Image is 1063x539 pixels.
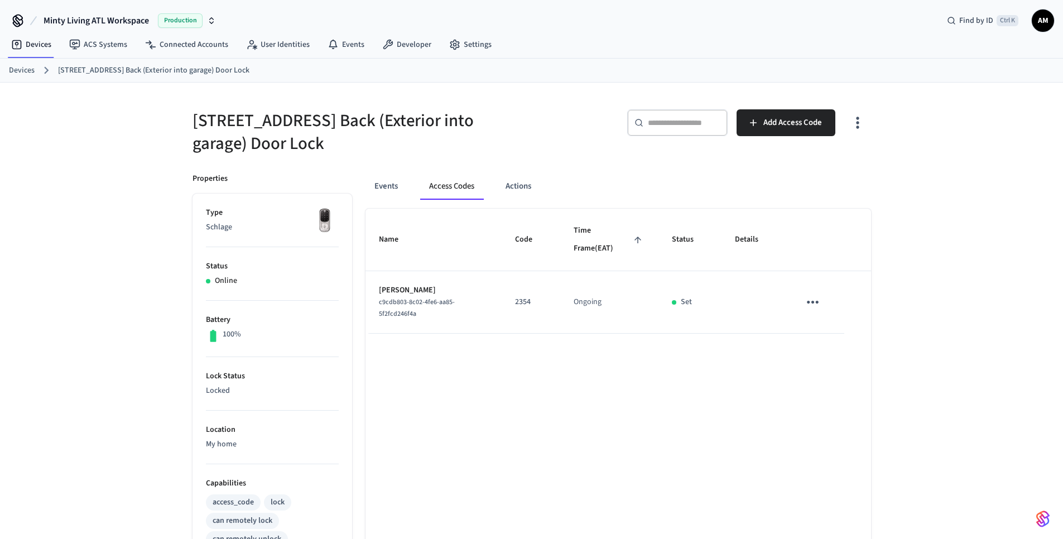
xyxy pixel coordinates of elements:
[681,296,692,308] p: Set
[1032,9,1054,32] button: AM
[959,15,993,26] span: Find by ID
[206,207,339,219] p: Type
[206,314,339,326] p: Battery
[938,11,1027,31] div: Find by IDCtrl K
[1033,11,1053,31] span: AM
[574,222,646,257] span: Time Frame(EAT)
[206,439,339,450] p: My home
[997,15,1018,26] span: Ctrl K
[206,424,339,436] p: Location
[515,231,547,248] span: Code
[193,173,228,185] p: Properties
[2,35,60,55] a: Devices
[365,209,871,334] table: sticky table
[206,478,339,489] p: Capabilities
[763,116,822,130] span: Add Access Code
[672,231,708,248] span: Status
[206,222,339,233] p: Schlage
[215,275,237,287] p: Online
[319,35,373,55] a: Events
[60,35,136,55] a: ACS Systems
[379,231,413,248] span: Name
[379,285,488,296] p: [PERSON_NAME]
[44,14,149,27] span: Minty Living ATL Workspace
[206,385,339,397] p: Locked
[735,231,773,248] span: Details
[193,109,525,155] h5: [STREET_ADDRESS] Back (Exterior into garage) Door Lock
[206,261,339,272] p: Status
[311,207,339,235] img: Yale Assure Touchscreen Wifi Smart Lock, Satin Nickel, Front
[560,271,659,334] td: Ongoing
[1036,510,1050,528] img: SeamLogoGradient.69752ec5.svg
[737,109,835,136] button: Add Access Code
[213,497,254,508] div: access_code
[373,35,440,55] a: Developer
[9,65,35,76] a: Devices
[136,35,237,55] a: Connected Accounts
[158,13,203,28] span: Production
[271,497,285,508] div: lock
[223,329,241,340] p: 100%
[497,173,540,200] button: Actions
[206,370,339,382] p: Lock Status
[237,35,319,55] a: User Identities
[515,296,547,308] p: 2354
[365,173,407,200] button: Events
[420,173,483,200] button: Access Codes
[213,515,272,527] div: can remotely lock
[379,297,455,319] span: c9cdb803-8c02-4fe6-aa85-5f2fcd246f4a
[365,173,871,200] div: ant example
[440,35,501,55] a: Settings
[58,65,249,76] a: [STREET_ADDRESS] Back (Exterior into garage) Door Lock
